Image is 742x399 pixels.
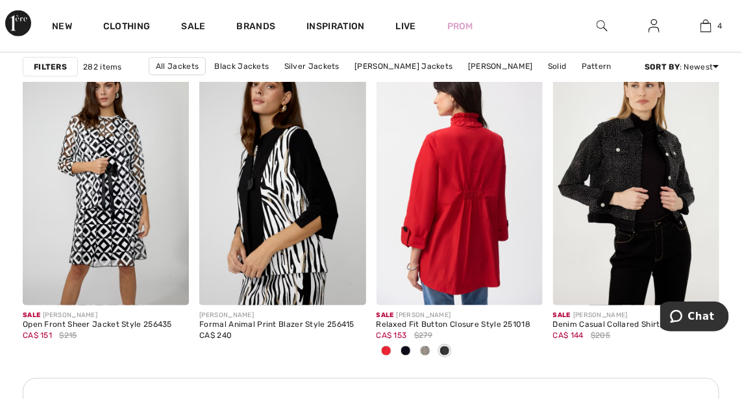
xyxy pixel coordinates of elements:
[591,329,610,341] span: $205
[660,302,729,334] iframe: Opens a widget where you can chat to one of our agents
[34,61,67,73] strong: Filters
[414,329,432,341] span: $279
[23,320,189,329] div: Open Front Sheer Jacket Style 256435
[199,331,232,340] span: CA$ 240
[700,18,711,34] img: My Bag
[23,311,189,320] div: [PERSON_NAME]
[553,331,584,340] span: CA$ 144
[435,341,454,363] div: Black
[645,61,719,73] div: : Newest
[447,19,473,33] a: Prom
[396,19,416,33] a: Live
[59,329,77,341] span: $215
[396,341,415,363] div: Midnight Blue
[199,311,365,320] div: [PERSON_NAME]
[377,331,407,340] span: CA$ 153
[597,18,608,34] img: search the website
[5,10,31,36] img: 1ère Avenue
[553,320,719,329] div: Denim Casual Collared Shirt Style 244614u
[208,58,276,75] a: Black Jackets
[553,311,571,319] span: Sale
[199,320,365,329] div: Formal Animal Print Blazer Style 256415
[306,21,364,34] span: Inspiration
[83,61,122,73] span: 282 items
[541,58,573,75] a: Solid
[149,57,206,75] a: All Jackets
[103,21,150,34] a: Clothing
[237,21,276,34] a: Brands
[181,21,205,34] a: Sale
[377,320,543,329] div: Relaxed Fit Button Closure Style 251018
[575,58,618,75] a: Pattern
[199,56,365,305] img: Formal Animal Print Blazer Style 256415. Black/Off White
[377,311,543,320] div: [PERSON_NAME]
[377,56,543,305] a: Relaxed Fit Button Closure Style 251018. Radiant red
[462,58,539,75] a: [PERSON_NAME]
[23,311,40,319] span: Sale
[415,341,435,363] div: Moonstone
[23,56,189,305] img: Open Front Sheer Jacket Style 256435. Black/White
[23,331,52,340] span: CA$ 151
[649,18,660,34] img: My Info
[348,58,459,75] a: [PERSON_NAME] Jackets
[645,62,680,71] strong: Sort By
[377,341,396,363] div: Radiant red
[52,21,72,34] a: New
[553,56,719,305] img: Denim Casual Collared Shirt Style 244614u. Black/Silver
[638,18,670,34] a: Sign In
[680,18,731,34] a: 4
[377,311,394,319] span: Sale
[553,311,719,320] div: [PERSON_NAME]
[718,20,723,32] span: 4
[278,58,346,75] a: Silver Jackets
